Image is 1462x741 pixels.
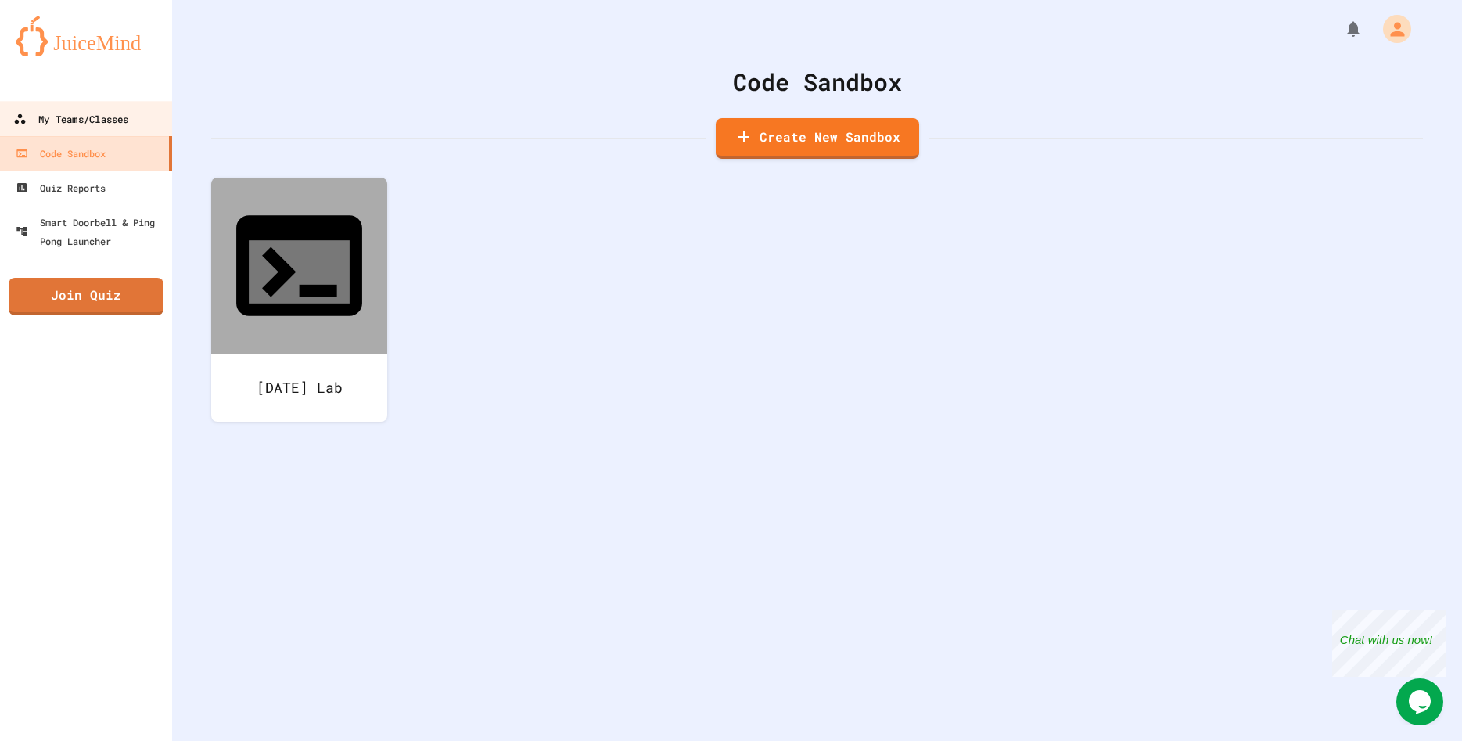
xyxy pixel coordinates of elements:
[1367,11,1415,47] div: My Account
[16,178,106,197] div: Quiz Reports
[16,213,166,250] div: Smart Doorbell & Ping Pong Launcher
[211,178,387,422] a: [DATE] Lab
[211,354,387,422] div: [DATE] Lab
[1332,610,1446,677] iframe: chat widget
[211,64,1423,99] div: Code Sandbox
[13,110,128,129] div: My Teams/Classes
[16,16,156,56] img: logo-orange.svg
[1315,16,1367,42] div: My Notifications
[16,144,106,163] div: Code Sandbox
[1396,678,1446,725] iframe: chat widget
[9,278,163,315] a: Join Quiz
[716,118,919,159] a: Create New Sandbox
